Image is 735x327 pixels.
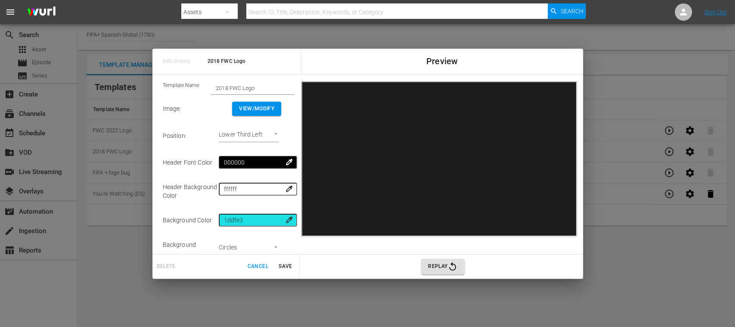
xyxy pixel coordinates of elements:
[163,82,200,95] span: Template Name:
[426,56,458,66] span: Preview
[704,9,727,16] a: Sign Out
[163,149,219,176] td: Header Font Color
[207,56,303,66] span: 2018 FWC Logo
[5,7,16,17] span: menu
[163,234,219,265] td: Background Pattern :
[428,262,458,272] span: Replay
[163,123,219,149] td: Position :
[163,207,219,234] td: Background Color
[232,102,281,116] button: View/Modify
[244,259,272,274] button: Cancel
[275,262,296,271] span: Save
[163,95,219,123] td: Image :
[421,259,465,274] button: Replay
[21,2,62,22] img: ans4CAIJ8jUAAAAAAAAAAAAAAAAAAAAAAAAgQb4GAAAAAAAAAAAAAAAAAAAAAAAAJMjXAAAAAAAAAAAAAAAAAAAAAAAAgAT5G...
[152,262,180,269] span: Can't delete template because it's used in 1 rule
[163,176,219,207] td: Header Background Color
[285,158,294,166] span: colorize
[219,243,279,255] div: Circles
[163,56,195,66] span: Edit Overlay
[248,262,268,271] span: Cancel
[285,215,294,224] span: colorize
[285,184,294,193] span: colorize
[219,130,279,143] div: Lower Third Left
[560,3,583,19] span: Search
[272,259,299,274] button: Save
[239,104,274,113] span: View/Modify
